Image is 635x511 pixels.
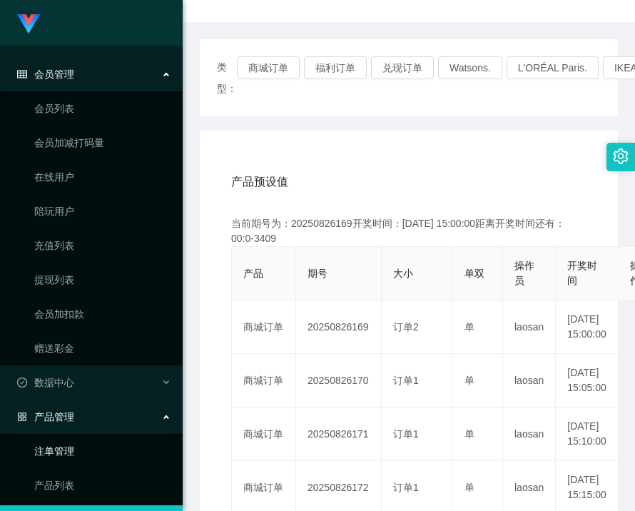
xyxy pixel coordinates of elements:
[17,14,40,34] img: logo.9652507e.png
[514,260,534,286] span: 操作员
[34,265,171,294] a: 提现列表
[308,268,327,279] span: 期号
[231,216,586,246] div: 当前期号为：20250826169开奖时间：[DATE] 15:00:00距离开奖时间还有：00:0-3409
[243,268,263,279] span: 产品
[17,69,74,80] span: 会员管理
[556,300,619,354] td: [DATE] 15:00:00
[232,300,296,354] td: 商城订单
[503,408,556,461] td: laosan
[217,56,237,99] span: 类型：
[304,56,367,79] button: 福利订单
[17,378,27,388] i: 图标: check-circle-o
[34,163,171,191] a: 在线用户
[34,197,171,226] a: 陪玩用户
[34,437,171,465] a: 注单管理
[438,56,502,79] button: Watsons.
[393,375,419,386] span: 订单1
[507,56,599,79] button: L'ORÉAL Paris.
[17,412,27,422] i: 图标: appstore-o
[393,268,413,279] span: 大小
[567,260,597,286] span: 开奖时间
[503,300,556,354] td: laosan
[34,334,171,363] a: 赠送彩金
[34,300,171,328] a: 会员加扣款
[503,354,556,408] td: laosan
[296,354,382,408] td: 20250826170
[237,56,300,79] button: 商城订单
[464,321,474,333] span: 单
[464,268,484,279] span: 单双
[17,69,27,79] i: 图标: table
[17,411,74,423] span: 产品管理
[231,173,288,191] span: 产品预设值
[296,408,382,461] td: 20250826171
[464,428,474,440] span: 单
[232,408,296,461] td: 商城订单
[464,375,474,386] span: 单
[232,354,296,408] td: 商城订单
[17,377,74,388] span: 数据中心
[393,482,419,493] span: 订单1
[556,354,619,408] td: [DATE] 15:05:00
[393,428,419,440] span: 订单1
[371,56,434,79] button: 兑现订单
[556,408,619,461] td: [DATE] 15:10:00
[34,231,171,260] a: 充值列表
[613,148,629,164] i: 图标: setting
[393,321,419,333] span: 订单2
[34,94,171,123] a: 会员列表
[34,128,171,157] a: 会员加减打码量
[464,482,474,493] span: 单
[296,300,382,354] td: 20250826169
[34,471,171,500] a: 产品列表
